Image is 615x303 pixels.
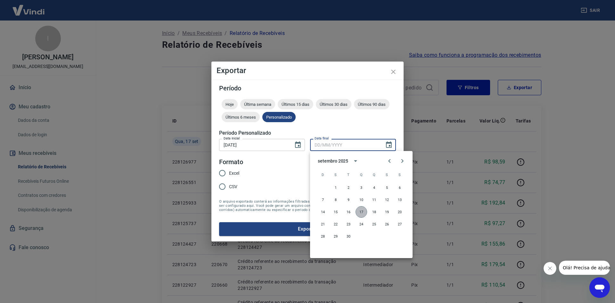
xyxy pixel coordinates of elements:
[356,194,367,206] button: 10
[315,136,329,141] label: Data final
[544,262,556,275] iframe: Fechar mensagem
[356,218,367,230] button: 24
[222,102,238,107] span: Hoje
[317,206,329,218] button: 14
[317,218,329,230] button: 21
[343,194,354,206] button: 9
[262,112,296,122] div: Personalizado
[316,102,351,107] span: Últimos 30 dias
[350,156,361,166] button: calendar view is open, switch to year view
[219,157,243,167] legend: Formato
[356,168,367,181] span: quarta-feira
[222,99,238,109] div: Hoje
[262,115,296,120] span: Personalizado
[394,218,406,230] button: 27
[219,85,396,91] h5: Período
[368,218,380,230] button: 25
[368,206,380,218] button: 18
[229,170,239,177] span: Excel
[381,218,393,230] button: 26
[330,218,341,230] button: 22
[396,155,409,167] button: Next month
[381,194,393,206] button: 12
[343,218,354,230] button: 23
[330,231,341,242] button: 29
[343,231,354,242] button: 30
[356,182,367,193] button: 3
[394,206,406,218] button: 20
[381,182,393,193] button: 5
[394,168,406,181] span: sábado
[343,206,354,218] button: 16
[368,182,380,193] button: 4
[559,261,610,275] iframe: Mensagem da empresa
[330,168,341,181] span: segunda-feira
[222,115,260,120] span: Últimos 6 meses
[394,182,406,193] button: 6
[589,277,610,298] iframe: Botão para abrir a janela de mensagens
[317,168,329,181] span: domingo
[394,194,406,206] button: 13
[330,194,341,206] button: 8
[318,158,348,164] div: setembro 2025
[317,231,329,242] button: 28
[217,67,398,74] h4: Exportar
[368,168,380,181] span: quinta-feira
[383,155,396,167] button: Previous month
[291,139,304,151] button: Choose date, selected date is 15 de set de 2025
[316,99,351,109] div: Últimos 30 dias
[381,168,393,181] span: sexta-feira
[386,64,401,80] button: close
[354,99,389,109] div: Últimos 90 dias
[356,206,367,218] button: 17
[330,182,341,193] button: 1
[278,102,313,107] span: Últimos 15 dias
[229,183,237,190] span: CSV
[4,4,54,10] span: Olá! Precisa de ajuda?
[224,136,240,141] label: Data inicial
[330,206,341,218] button: 15
[240,102,275,107] span: Última semana
[219,222,396,236] button: Exportar
[219,139,289,151] input: DD/MM/YYYY
[240,99,275,109] div: Última semana
[317,194,329,206] button: 7
[343,168,354,181] span: terça-feira
[219,130,396,136] h5: Período Personalizado
[310,139,380,151] input: DD/MM/YYYY
[278,99,313,109] div: Últimos 15 dias
[354,102,389,107] span: Últimos 90 dias
[222,112,260,122] div: Últimos 6 meses
[343,182,354,193] button: 2
[219,199,396,212] span: O arquivo exportado conterá as informações filtradas na tela anterior com exceção do período que ...
[382,139,395,151] button: Choose date
[368,194,380,206] button: 11
[381,206,393,218] button: 19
